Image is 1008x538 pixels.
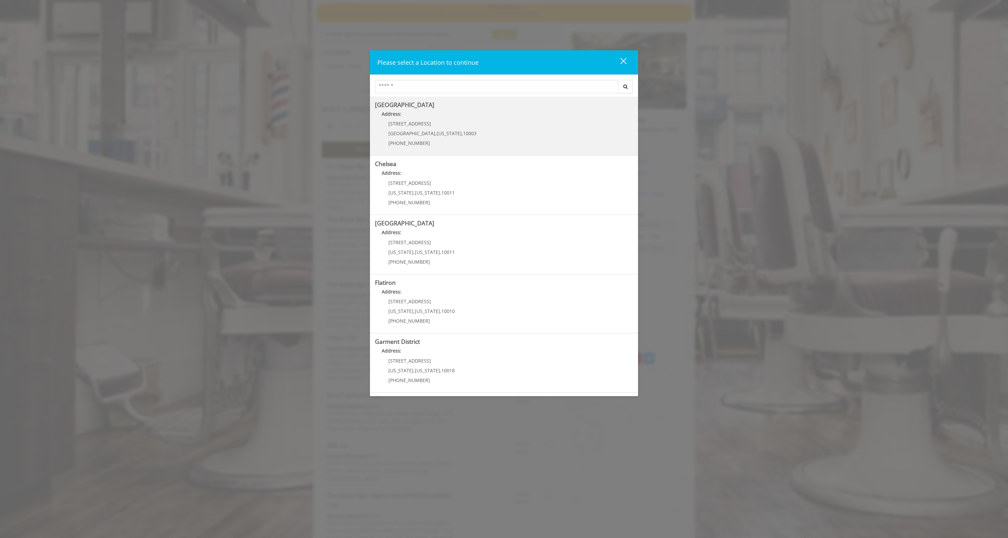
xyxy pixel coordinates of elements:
[375,101,434,109] b: [GEOGRAPHIC_DATA]
[388,367,414,374] span: [US_STATE]
[388,249,414,255] span: [US_STATE]
[375,278,396,286] b: Flatiron
[415,308,440,314] span: [US_STATE]
[388,190,414,196] span: [US_STATE]
[375,80,633,97] div: Center Select
[388,318,430,324] span: [PHONE_NUMBER]
[441,249,455,255] span: 10011
[440,308,441,314] span: ,
[377,58,479,66] span: Please select a Location to continue
[382,288,401,295] b: Address:
[388,308,414,314] span: [US_STATE]
[388,199,430,206] span: [PHONE_NUMBER]
[388,130,435,137] span: [GEOGRAPHIC_DATA]
[382,111,401,117] b: Address:
[608,55,631,69] button: close dialog
[415,249,440,255] span: [US_STATE]
[414,367,415,374] span: ,
[437,130,462,137] span: [US_STATE]
[388,239,431,246] span: [STREET_ADDRESS]
[388,377,430,383] span: [PHONE_NUMBER]
[388,180,431,186] span: [STREET_ADDRESS]
[382,229,401,235] b: Address:
[441,308,455,314] span: 10010
[375,219,434,227] b: [GEOGRAPHIC_DATA]
[613,57,626,67] div: close dialog
[415,190,440,196] span: [US_STATE]
[463,130,477,137] span: 10003
[414,308,415,314] span: ,
[414,190,415,196] span: ,
[382,347,401,354] b: Address:
[388,298,431,305] span: [STREET_ADDRESS]
[388,120,431,127] span: [STREET_ADDRESS]
[388,140,430,146] span: [PHONE_NUMBER]
[441,190,455,196] span: 10011
[622,84,629,89] i: Search button
[375,160,396,168] b: Chelsea
[388,358,431,364] span: [STREET_ADDRESS]
[441,367,455,374] span: 10018
[440,249,441,255] span: ,
[415,367,440,374] span: [US_STATE]
[375,80,618,93] input: Search Center
[382,170,401,176] b: Address:
[414,249,415,255] span: ,
[435,130,437,137] span: ,
[440,190,441,196] span: ,
[440,367,441,374] span: ,
[388,259,430,265] span: [PHONE_NUMBER]
[375,337,420,345] b: Garment District
[462,130,463,137] span: ,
